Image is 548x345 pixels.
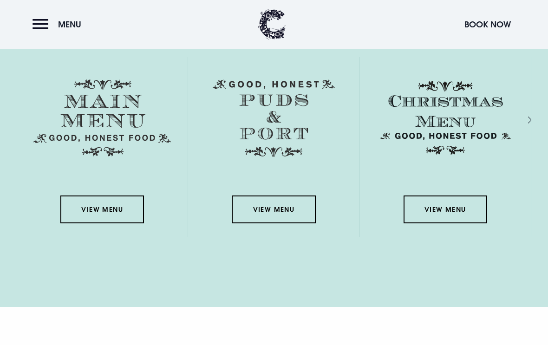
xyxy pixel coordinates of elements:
a: View Menu [60,195,144,223]
span: Menu [58,19,81,30]
img: Menu main menu [33,79,171,156]
img: Clandeboye Lodge [258,9,286,39]
button: Book Now [460,14,515,34]
a: View Menu [232,195,315,223]
a: View Menu [404,195,487,223]
div: Next slide [515,113,524,127]
button: Menu [33,14,86,34]
img: Christmas Menu SVG [377,79,514,156]
img: Menu puds and port [213,79,335,157]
